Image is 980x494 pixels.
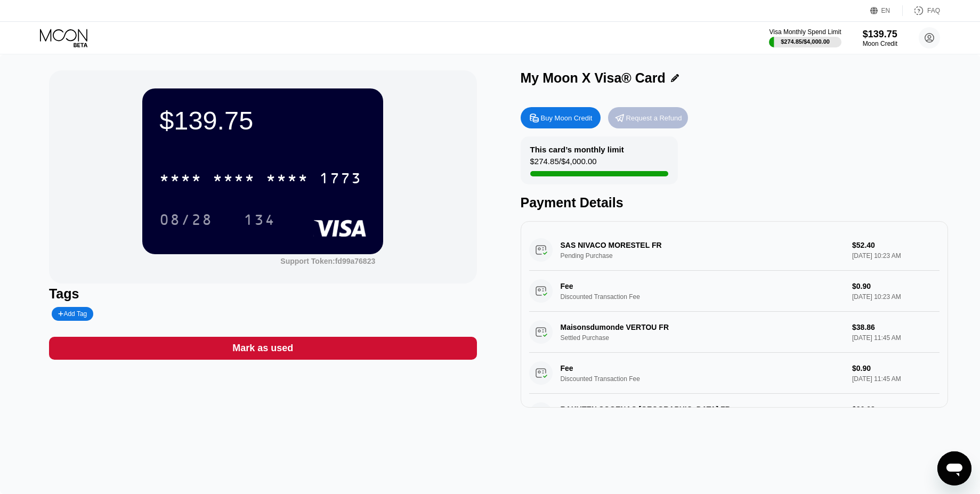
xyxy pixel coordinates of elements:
div: $139.75 [863,29,897,40]
div: Support Token: fd99a76823 [280,257,375,265]
div: Visa Monthly Spend Limit$274.85/$4,000.00 [769,28,841,47]
div: This card’s monthly limit [530,145,624,154]
div: Discounted Transaction Fee [561,293,641,301]
div: $274.85 / $4,000.00 [781,38,830,45]
div: Add Tag [52,307,93,321]
div: Mark as used [232,342,293,354]
div: Visa Monthly Spend Limit [769,28,841,36]
div: FeeDiscounted Transaction Fee$0.90[DATE] 11:45 AM [529,353,940,394]
div: Request a Refund [608,107,688,128]
div: Discounted Transaction Fee [561,375,641,383]
div: EN [881,7,890,14]
div: Support Token:fd99a76823 [280,257,375,265]
div: FeeDiscounted Transaction Fee$0.90[DATE] 10:23 AM [529,271,940,312]
iframe: Bouton de lancement de la fenêtre de messagerie [937,451,971,485]
div: Buy Moon Credit [541,114,593,123]
div: FAQ [903,5,940,16]
div: 08/28 [159,213,213,230]
div: Fee [561,364,635,372]
div: $139.75 [159,106,366,135]
div: Mark as used [49,337,477,360]
div: EN [870,5,903,16]
div: [DATE] 10:23 AM [852,293,939,301]
div: Request a Refund [626,114,682,123]
div: $139.75Moon Credit [863,29,897,47]
div: $0.90 [852,364,939,372]
div: 134 [244,213,276,230]
div: Buy Moon Credit [521,107,601,128]
div: 134 [236,206,284,233]
div: $274.85 / $4,000.00 [530,157,597,171]
div: 1773 [319,171,362,188]
div: Tags [49,286,477,302]
div: Fee [561,282,635,290]
div: FAQ [927,7,940,14]
div: My Moon X Visa® Card [521,70,666,86]
div: Moon Credit [863,40,897,47]
div: [DATE] 11:45 AM [852,375,939,383]
div: Payment Details [521,195,949,210]
div: Add Tag [58,310,87,318]
div: 08/28 [151,206,221,233]
div: $0.90 [852,282,939,290]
